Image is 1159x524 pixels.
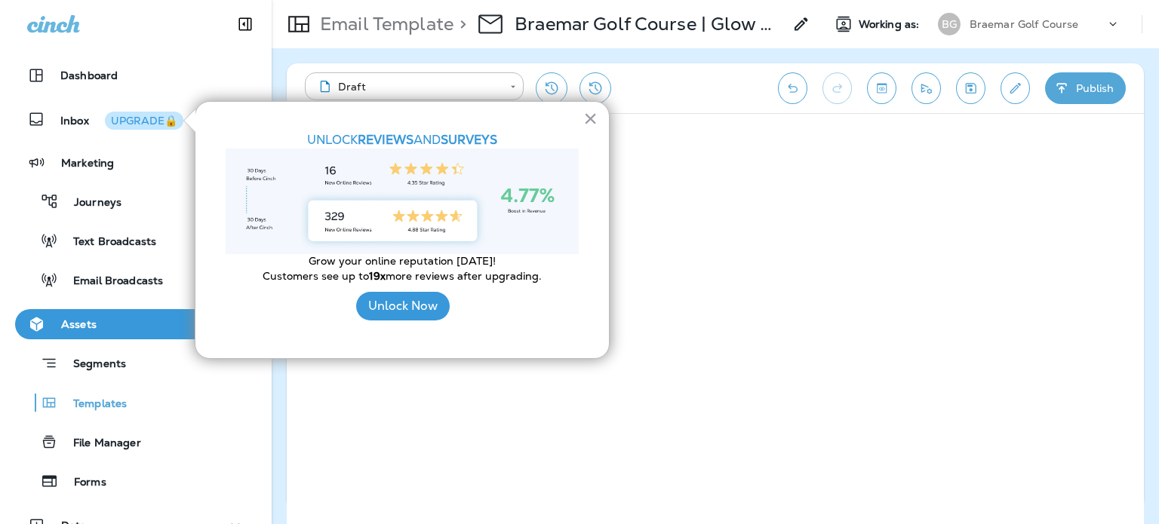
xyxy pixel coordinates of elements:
[579,72,611,104] button: View Changelog
[358,132,413,148] strong: REVIEWS
[263,269,369,283] span: Customers see up to
[912,72,941,104] button: Send test email
[58,274,163,289] p: Email Broadcasts
[61,157,114,169] p: Marketing
[453,13,466,35] p: >
[956,72,985,104] button: Save
[1045,72,1126,104] button: Publish
[60,69,118,81] p: Dashboard
[226,254,579,269] p: Grow your online reputation [DATE]!
[1001,72,1030,104] button: Edit details
[58,357,126,372] p: Segments
[536,72,567,104] button: Restore from previous version
[859,18,923,31] span: Working as:
[307,132,358,148] span: UNLOCK
[59,476,106,490] p: Forms
[413,132,441,148] span: AND
[515,13,783,35] p: Braemar Golf Course | Glow Golf 2025 - 9/6
[314,13,453,35] p: Email Template
[58,235,156,250] p: Text Broadcasts
[356,292,450,320] button: Unlock Now
[111,115,177,126] div: UPGRADE🔒
[386,269,542,283] span: more reviews after upgrading.
[867,72,896,104] button: Toggle preview
[441,132,497,148] strong: SURVEYS
[938,13,961,35] div: BG
[369,269,386,283] strong: 19x
[58,437,141,451] p: File Manager
[60,112,183,127] p: Inbox
[58,397,127,412] p: Templates
[970,18,1079,30] p: Braemar Golf Course
[59,196,121,210] p: Journeys
[315,79,500,94] div: Draft
[224,9,266,39] button: Collapse Sidebar
[778,72,807,104] button: Undo
[583,106,598,130] button: Close
[61,318,97,330] p: Assets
